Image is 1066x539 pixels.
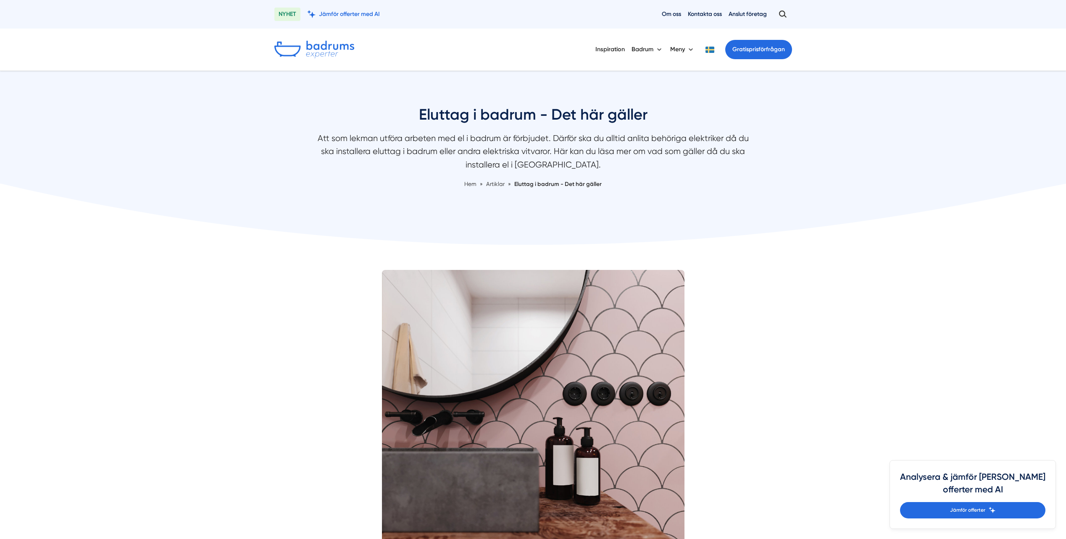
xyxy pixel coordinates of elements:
[662,10,681,18] a: Om oss
[514,181,602,187] a: Eluttag i badrum - Det här gäller
[688,10,722,18] a: Kontakta oss
[900,471,1045,502] h4: Analysera & jämför [PERSON_NAME] offerter med AI
[311,132,756,175] p: Att som lekman utföra arbeten med el i badrum är förbjudet. Därför ska du alltid anlita behöriga ...
[729,10,767,18] a: Anslut företag
[900,502,1045,518] a: Jämför offerter
[486,181,505,187] span: Artiklar
[274,41,354,58] img: Badrumsexperter.se logotyp
[595,39,625,60] a: Inspiration
[274,8,300,21] span: NYHET
[311,180,756,188] nav: Breadcrumb
[464,181,476,187] a: Hem
[950,506,985,514] span: Jämför offerter
[311,105,756,132] h1: Eluttag i badrum - Det här gäller
[307,10,380,18] a: Jämför offerter med AI
[486,181,506,187] a: Artiklar
[725,40,792,59] a: Gratisprisförfrågan
[732,46,749,53] span: Gratis
[319,10,380,18] span: Jämför offerter med AI
[632,39,663,60] button: Badrum
[480,180,483,188] span: »
[508,180,511,188] span: »
[670,39,695,60] button: Meny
